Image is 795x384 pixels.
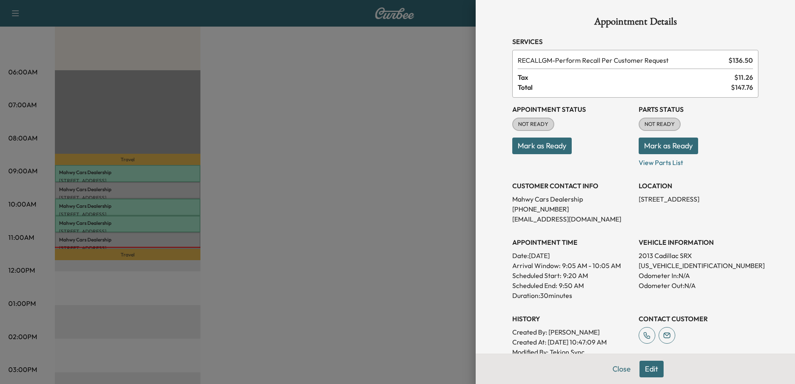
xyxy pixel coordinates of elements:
button: Mark as Ready [512,138,572,154]
p: [STREET_ADDRESS] [639,194,758,204]
h3: CUSTOMER CONTACT INFO [512,181,632,191]
button: Edit [639,361,664,377]
span: NOT READY [513,120,553,128]
p: [US_VEHICLE_IDENTIFICATION_NUMBER] [639,261,758,271]
p: View Parts List [639,154,758,167]
p: Created At : [DATE] 10:47:09 AM [512,337,632,347]
span: $ 136.50 [728,55,753,65]
h1: Appointment Details [512,17,758,30]
h3: History [512,314,632,324]
span: Total [518,82,731,92]
span: 9:05 AM - 10:05 AM [562,261,621,271]
p: Mahwy Cars Dealership [512,194,632,204]
span: Perform Recall Per Customer Request [518,55,725,65]
p: 9:50 AM [559,281,584,290]
h3: LOCATION [639,181,758,191]
h3: Services [512,37,758,47]
h3: Appointment Status [512,104,632,114]
p: Odometer Out: N/A [639,281,758,290]
h3: Parts Status [639,104,758,114]
p: Date: [DATE] [512,251,632,261]
p: Odometer In: N/A [639,271,758,281]
span: NOT READY [639,120,680,128]
p: 2013 Cadillac SRX [639,251,758,261]
p: Scheduled Start: [512,271,561,281]
p: [EMAIL_ADDRESS][DOMAIN_NAME] [512,214,632,224]
p: Scheduled End: [512,281,557,290]
button: Mark as Ready [639,138,698,154]
p: 9:20 AM [563,271,588,281]
p: Duration: 30 minutes [512,290,632,300]
h3: CONTACT CUSTOMER [639,314,758,324]
span: $ 11.26 [734,72,753,82]
button: Close [607,361,636,377]
p: Modified By : Tekion Sync [512,347,632,357]
span: $ 147.76 [731,82,753,92]
p: Created By : [PERSON_NAME] [512,327,632,337]
span: Tax [518,72,734,82]
h3: APPOINTMENT TIME [512,237,632,247]
p: [PHONE_NUMBER] [512,204,632,214]
h3: VEHICLE INFORMATION [639,237,758,247]
p: Arrival Window: [512,261,632,271]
